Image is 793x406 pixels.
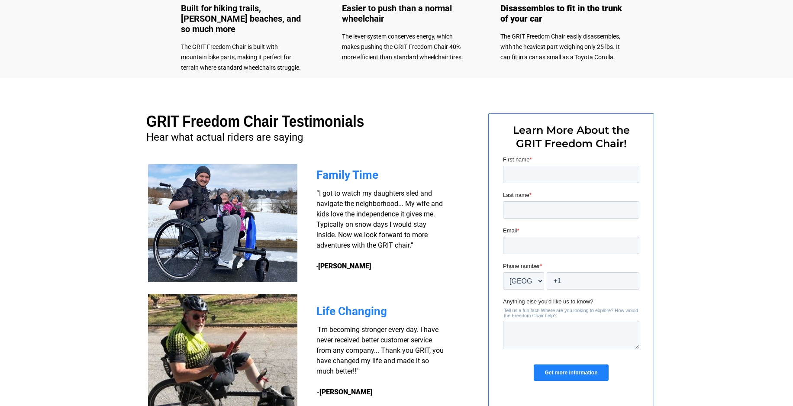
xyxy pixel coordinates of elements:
span: “I got to watch my daughters sled and navigate the neighborhood... My wife and kids love the inde... [316,189,443,270]
span: Disassembles to fit in the trunk of your car [500,3,622,24]
span: Life Changing [316,305,387,318]
span: Family Time [316,168,378,181]
span: The lever system conserves energy, which makes pushing the GRIT Freedom Chair 40% more efficient ... [342,33,463,61]
span: Hear what actual riders are saying [146,131,303,143]
span: The GRIT Freedom Chair easily disassembles, with the heaviest part weighing only 25 lbs. It can f... [500,33,620,61]
span: GRIT Freedom Chair Testimonials [146,113,364,130]
iframe: Form 0 [503,155,639,388]
span: Built for hiking trails, [PERSON_NAME] beaches, and so much more [181,3,301,34]
span: "I'm becoming stronger every day. I have never received better customer service from any company.... [316,325,444,375]
span: The GRIT Freedom Chair is built with mountain bike parts, making it perfect for terrain where sta... [181,43,301,71]
span: Learn More About the GRIT Freedom Chair! [513,124,630,150]
span: Easier to push than a normal wheelchair [342,3,452,24]
strong: [PERSON_NAME] [318,262,371,270]
strong: -[PERSON_NAME] [316,388,373,396]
